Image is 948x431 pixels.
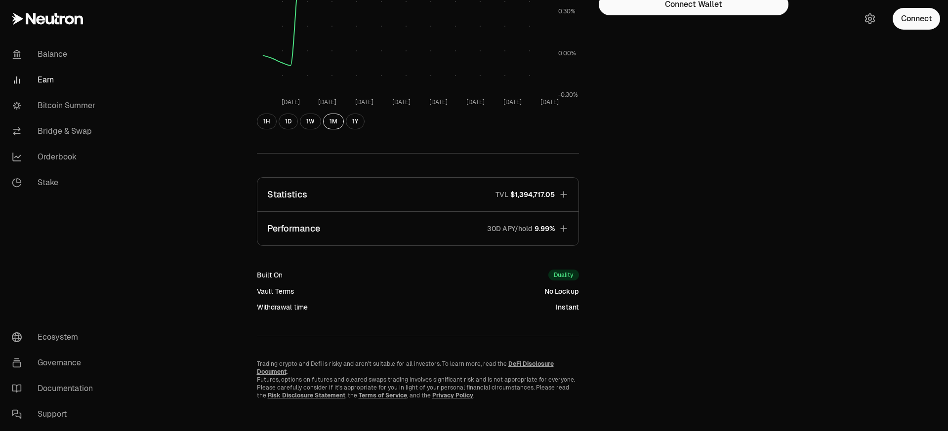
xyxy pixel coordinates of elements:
button: 1D [279,114,298,129]
tspan: [DATE] [318,98,336,106]
tspan: 0.00% [558,49,576,57]
tspan: [DATE] [503,98,521,106]
a: Ecosystem [4,324,107,350]
button: 1Y [346,114,365,129]
a: Terms of Service [359,392,407,399]
div: Built On [257,270,283,280]
tspan: [DATE] [429,98,447,106]
a: Risk Disclosure Statement [268,392,345,399]
div: Instant [556,302,579,312]
a: Stake [4,170,107,196]
tspan: [DATE] [281,98,299,106]
a: Governance [4,350,107,376]
span: $1,394,717.05 [510,190,555,199]
a: Balance [4,41,107,67]
tspan: [DATE] [466,98,484,106]
button: Performance30D APY/hold9.99% [257,212,578,245]
button: StatisticsTVL$1,394,717.05 [257,178,578,211]
a: Documentation [4,376,107,401]
p: Performance [267,222,320,235]
button: 1W [300,114,321,129]
div: Withdrawal time [257,302,308,312]
p: 30D APY/hold [487,224,533,234]
a: Orderbook [4,144,107,170]
tspan: [DATE] [392,98,411,106]
a: Support [4,401,107,427]
a: Bridge & Swap [4,118,107,144]
a: Privacy Policy [432,392,473,399]
div: Vault Terms [257,286,294,296]
div: Duality [548,270,579,280]
tspan: [DATE] [355,98,373,106]
button: 1H [257,114,277,129]
a: Bitcoin Summer [4,93,107,118]
button: Connect [893,8,940,30]
button: 1M [323,114,344,129]
p: TVL [495,190,508,199]
p: Trading crypto and Defi is risky and aren't suitable for all investors. To learn more, read the . [257,360,579,376]
span: 9.99% [535,224,555,234]
a: DeFi Disclosure Document [257,360,554,376]
p: Statistics [267,188,307,201]
tspan: 0.30% [558,7,576,15]
p: Futures, options on futures and cleared swaps trading involves significant risk and is not approp... [257,376,579,399]
a: Earn [4,67,107,93]
tspan: -0.30% [558,91,578,99]
tspan: [DATE] [540,98,558,106]
div: No Lockup [544,286,579,296]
